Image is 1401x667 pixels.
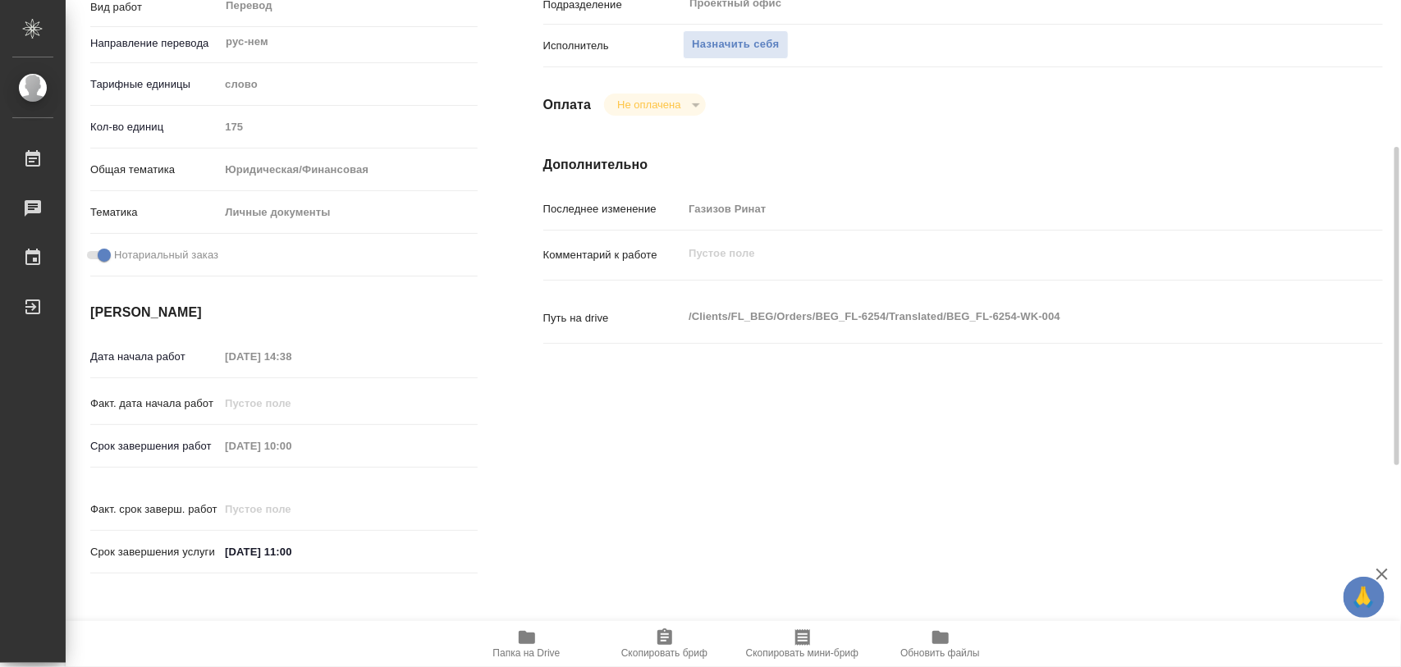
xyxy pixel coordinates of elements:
[90,35,219,52] p: Направление перевода
[604,94,705,116] div: Не оплачена
[683,197,1312,221] input: Пустое поле
[621,647,707,659] span: Скопировать бриф
[219,199,477,226] div: Личные документы
[90,501,219,518] p: Факт. срок заверш. работ
[1344,577,1385,618] button: 🙏
[543,201,684,217] p: Последнее изменение
[683,303,1312,331] textarea: /Clients/FL_BEG/Orders/BEG_FL-6254/Translated/BEG_FL-6254-WK-004
[900,647,980,659] span: Обновить файлы
[734,621,872,667] button: Скопировать мини-бриф
[683,30,788,59] button: Назначить себя
[219,345,363,368] input: Пустое поле
[90,204,219,221] p: Тематика
[543,38,684,54] p: Исполнитель
[746,647,858,659] span: Скопировать мини-бриф
[114,247,218,263] span: Нотариальный заказ
[872,621,1010,667] button: Обновить файлы
[596,621,734,667] button: Скопировать бриф
[90,544,219,560] p: Срок завершения услуги
[543,155,1383,175] h4: Дополнительно
[90,162,219,178] p: Общая тематика
[219,115,477,139] input: Пустое поле
[90,119,219,135] p: Кол-во единиц
[219,71,477,98] div: слово
[458,621,596,667] button: Папка на Drive
[1350,580,1378,614] span: 🙏
[90,395,219,412] p: Факт. дата начала работ
[90,303,478,322] h4: [PERSON_NAME]
[90,349,219,365] p: Дата начала работ
[219,156,477,184] div: Юридическая/Финансовая
[612,98,685,112] button: Не оплачена
[219,497,363,521] input: Пустое поле
[219,391,363,415] input: Пустое поле
[692,35,779,54] span: Назначить себя
[219,540,363,564] input: ✎ Введи что-нибудь
[543,310,684,327] p: Путь на drive
[90,438,219,455] p: Срок завершения работ
[90,76,219,93] p: Тарифные единицы
[543,95,592,115] h4: Оплата
[219,434,363,458] input: Пустое поле
[493,647,561,659] span: Папка на Drive
[543,247,684,263] p: Комментарий к работе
